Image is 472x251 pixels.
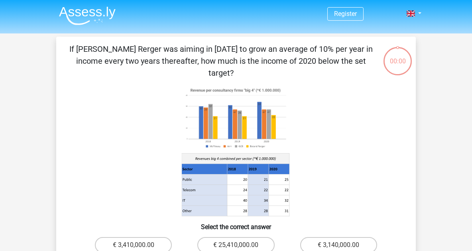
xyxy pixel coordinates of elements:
[69,43,373,79] p: If [PERSON_NAME] Rerger was aiming in [DATE] to grow an average of 10% per year in income every t...
[334,10,357,18] a: Register
[59,6,116,25] img: Assessly
[69,217,403,231] h6: Select the correct answer
[383,46,413,66] div: 00:00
